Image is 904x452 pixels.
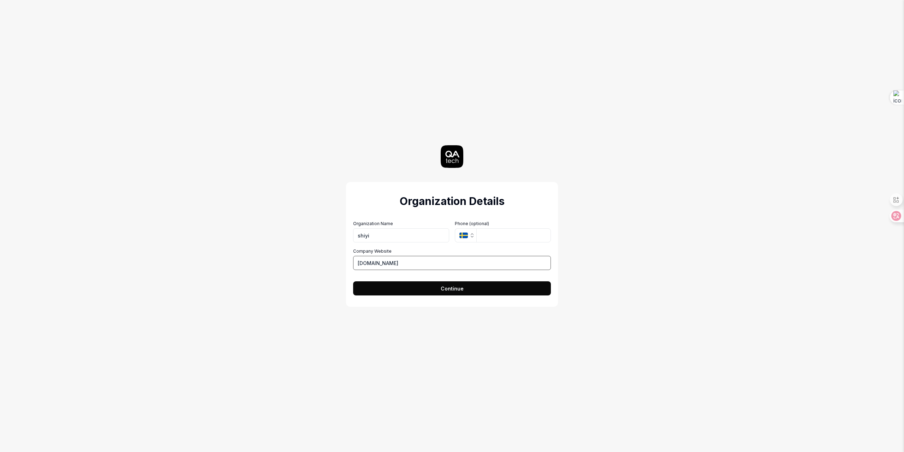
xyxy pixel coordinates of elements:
label: Organization Name [353,221,449,227]
h2: Organization Details [353,193,551,209]
label: Company Website [353,248,551,254]
label: Phone (optional) [455,221,551,227]
input: https:// [353,256,551,270]
button: Continue [353,281,551,295]
span: Continue [441,285,464,292]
